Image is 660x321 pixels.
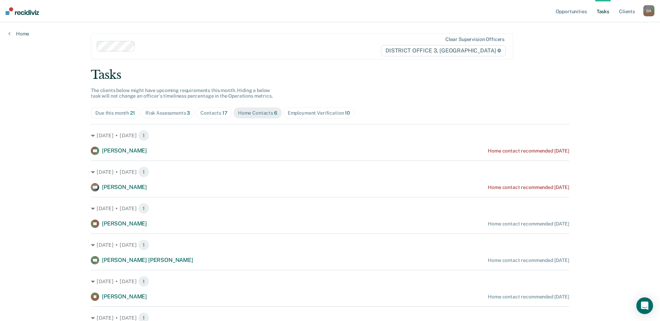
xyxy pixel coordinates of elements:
span: 3 [187,110,190,116]
span: 1 [138,239,149,250]
div: [DATE] • [DATE] 1 [91,130,569,141]
span: [PERSON_NAME] [102,220,147,227]
div: Tasks [91,68,569,82]
span: [PERSON_NAME] [102,147,147,154]
span: [PERSON_NAME] [102,184,147,190]
span: [PERSON_NAME] [PERSON_NAME] [102,257,193,263]
div: Employment Verification [288,110,350,116]
span: [PERSON_NAME] [102,293,147,300]
span: 1 [138,203,149,214]
span: 1 [138,276,149,287]
span: 21 [130,110,135,116]
span: 6 [274,110,277,116]
div: Home contact recommended [DATE] [488,148,569,154]
span: 1 [138,166,149,178]
div: Home Contacts [238,110,277,116]
span: 1 [138,130,149,141]
span: DISTRICT OFFICE 3, [GEOGRAPHIC_DATA] [381,45,506,56]
button: DA [643,5,654,16]
div: Clear supervision officers [445,36,504,42]
div: D A [643,5,654,16]
span: The clients below might have upcoming requirements this month. Hiding a below task will not chang... [91,88,273,99]
span: 10 [345,110,350,116]
img: Recidiviz [6,7,39,15]
div: Due this month [95,110,135,116]
div: Home contact recommended [DATE] [488,221,569,227]
div: [DATE] • [DATE] 1 [91,276,569,287]
div: Home contact recommended [DATE] [488,257,569,263]
div: [DATE] • [DATE] 1 [91,239,569,250]
span: 17 [222,110,228,116]
div: Risk Assessments [145,110,190,116]
div: Contacts [200,110,228,116]
a: Home [8,31,29,37]
div: [DATE] • [DATE] 1 [91,166,569,178]
div: [DATE] • [DATE] 1 [91,203,569,214]
div: Home contact recommended [DATE] [488,294,569,300]
div: Home contact recommended [DATE] [488,184,569,190]
div: Open Intercom Messenger [636,297,653,314]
